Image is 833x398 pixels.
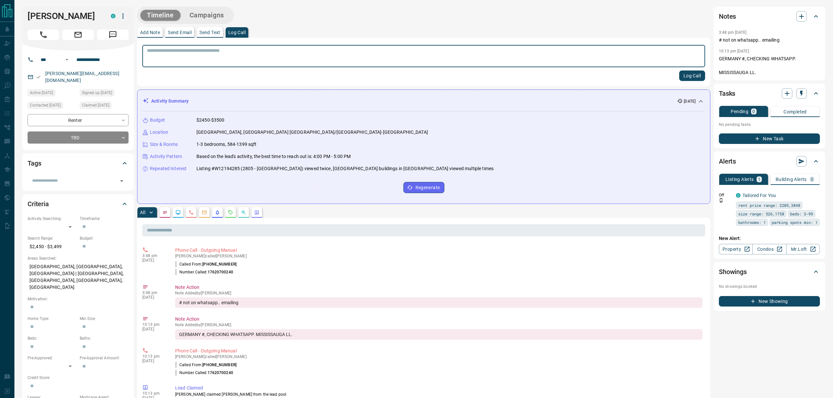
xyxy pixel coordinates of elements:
[719,153,820,169] div: Alerts
[151,98,189,105] p: Activity Summary
[140,210,145,215] p: All
[28,199,49,209] h2: Criteria
[215,210,220,215] svg: Listing Alerts
[82,102,109,109] span: Claimed [DATE]
[738,210,784,217] span: size range: 526,1758
[241,210,246,215] svg: Opportunities
[140,10,180,21] button: Timeline
[175,210,181,215] svg: Lead Browsing Activity
[719,192,732,198] p: Off
[175,362,236,368] p: Called From:
[719,284,820,289] p: No showings booked
[202,262,236,267] span: [PHONE_NUMBER]
[719,156,736,167] h2: Alerts
[150,117,165,124] p: Budget
[752,244,786,254] a: Condos
[28,11,101,21] h1: [PERSON_NAME]
[719,9,820,24] div: Notes
[140,30,160,35] p: Add Note
[175,354,702,359] p: [PERSON_NAME] called [PERSON_NAME]
[30,102,61,109] span: Contacted [DATE]
[738,202,800,209] span: rent price range: 2205,3848
[142,295,165,300] p: [DATE]
[811,177,813,182] p: 0
[196,141,257,148] p: 1-3 bedrooms, 584-1399 sqft
[150,129,168,136] p: Location
[28,102,76,111] div: Thu Oct 09 2025
[679,70,705,81] button: Log Call
[183,10,231,21] button: Campaigns
[175,284,702,291] p: Note Action
[719,198,723,203] svg: Push Notification Only
[82,90,112,96] span: Signed up [DATE]
[175,370,233,376] p: Number Called:
[117,176,126,186] button: Open
[175,348,702,354] p: Phone Call - Outgoing Manual
[28,30,59,40] span: Call
[719,49,749,53] p: 10:13 pm [DATE]
[719,37,820,44] p: # not on whatsapp.. emailing
[28,375,129,381] p: Credit Score:
[28,89,76,98] div: Tue Oct 07 2025
[719,11,736,22] h2: Notes
[752,109,755,114] p: 0
[142,391,165,396] p: 10:13 pm
[80,335,129,341] p: Baths:
[175,329,702,340] div: GERMANY #, CHECKING WHATSAPP. MISSISSAUGA LL.
[202,363,236,367] span: [PHONE_NUMBER]
[28,296,129,302] p: Motivation:
[719,133,820,144] button: New Task
[150,141,178,148] p: Size & Rooms
[28,255,129,261] p: Areas Searched:
[80,216,129,222] p: Timeframe:
[142,258,165,263] p: [DATE]
[196,153,351,160] p: Based on the lead's activity, the best time to reach out is: 4:00 PM - 5:00 PM
[738,219,766,226] span: bathrooms: 1
[776,177,807,182] p: Building Alerts
[63,56,71,64] button: Open
[168,30,192,35] p: Send Email
[143,95,705,107] div: Activity Summary[DATE]
[719,235,820,242] p: New Alert:
[175,247,702,254] p: Phone Call - Outgoing Manual
[175,291,702,295] p: Note Added by [PERSON_NAME]
[742,193,776,198] a: Tailored For You
[150,165,187,172] p: Repeated Interest
[28,131,129,144] div: TBD
[162,210,168,215] svg: Notes
[790,210,813,217] span: beds: 3-99
[175,269,233,275] p: Number Called:
[28,316,76,322] p: Home Type:
[202,210,207,215] svg: Emails
[199,30,220,35] p: Send Text
[175,254,702,258] p: [PERSON_NAME] called [PERSON_NAME]
[684,98,696,104] p: [DATE]
[142,322,165,327] p: 10:13 pm
[28,235,76,241] p: Search Range:
[28,335,76,341] p: Beds:
[142,253,165,258] p: 3:48 pm
[97,30,129,40] span: Message
[142,354,165,359] p: 10:13 pm
[725,177,754,182] p: Listing Alerts
[150,153,182,160] p: Activity Pattern
[30,90,53,96] span: Active [DATE]
[80,102,129,111] div: Tue Oct 07 2025
[45,71,119,83] a: [PERSON_NAME][EMAIL_ADDRESS][DOMAIN_NAME]
[719,55,820,76] p: GERMANY #, CHECKING WHATSAPP. MISSISSAUGA LL.
[28,355,76,361] p: Pre-Approved:
[719,88,735,99] h2: Tasks
[175,391,702,397] p: [PERSON_NAME] claimed [PERSON_NAME] from the lead pool
[36,75,41,79] svg: Email Verified
[28,261,129,293] p: [GEOGRAPHIC_DATA], [GEOGRAPHIC_DATA], [GEOGRAPHIC_DATA] | [GEOGRAPHIC_DATA], [GEOGRAPHIC_DATA], [...
[28,155,129,171] div: Tags
[208,270,233,274] span: 17620700240
[175,323,702,327] p: Note Added by [PERSON_NAME]
[719,30,747,35] p: 3:48 pm [DATE]
[719,244,753,254] a: Property
[80,316,129,322] p: Min Size:
[62,30,94,40] span: Email
[758,177,761,182] p: 1
[175,297,702,308] div: # not on whatsapp.. emailing
[783,109,807,114] p: Completed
